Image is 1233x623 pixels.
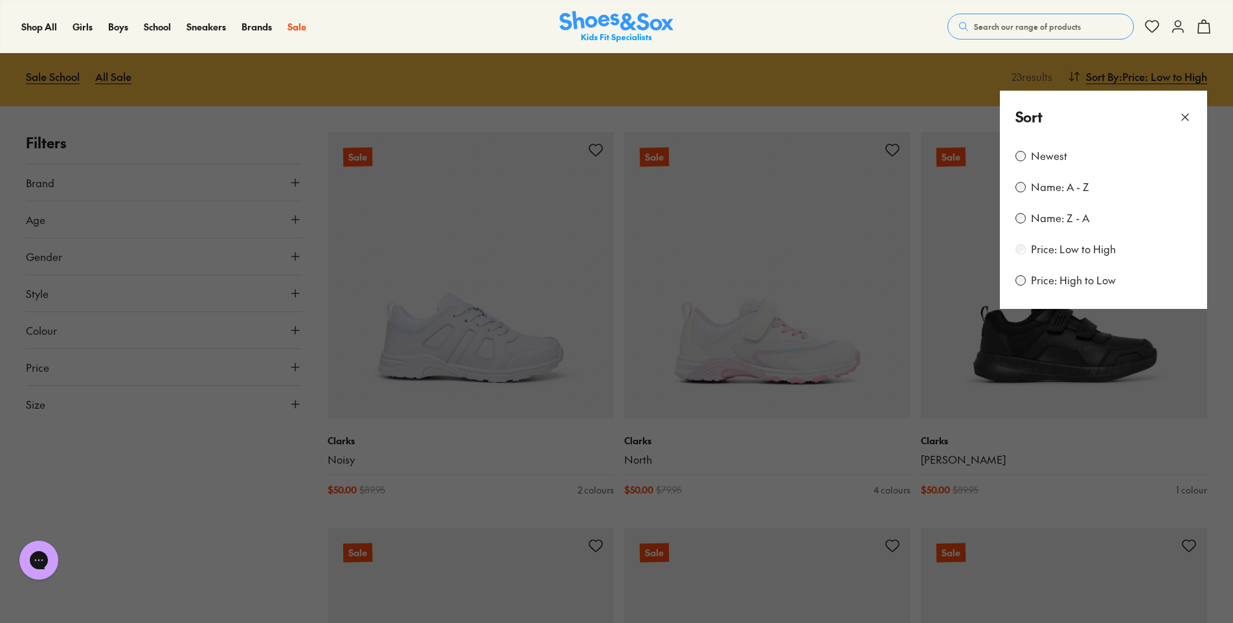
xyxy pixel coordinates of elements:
label: Newest [1031,149,1067,163]
img: SNS_Logo_Responsive.svg [560,11,673,43]
span: School [144,20,171,33]
a: Shoes & Sox [560,11,673,43]
span: Boys [108,20,128,33]
label: Price: High to Low [1031,273,1116,288]
a: Sale [288,20,306,34]
label: Price: Low to High [1031,242,1116,256]
span: Search our range of products [974,21,1081,32]
a: Sneakers [187,20,226,34]
span: Brands [242,20,272,33]
a: Girls [73,20,93,34]
label: Name: Z - A [1031,211,1089,225]
a: Shop All [21,20,57,34]
a: School [144,20,171,34]
a: Brands [242,20,272,34]
span: Sneakers [187,20,226,33]
iframe: Gorgias live chat messenger [13,536,65,584]
span: Shop All [21,20,57,33]
span: Girls [73,20,93,33]
p: Sort [1015,106,1043,128]
label: Name: A - Z [1031,180,1089,194]
button: Search our range of products [947,14,1134,40]
span: Sale [288,20,306,33]
a: Boys [108,20,128,34]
